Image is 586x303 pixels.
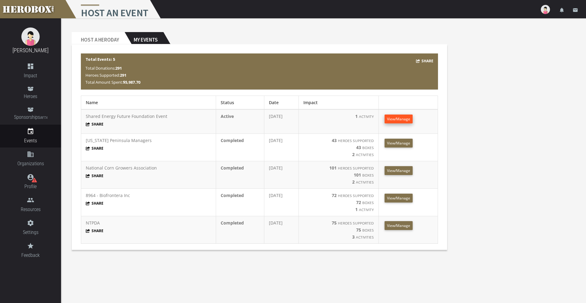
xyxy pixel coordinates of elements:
[352,234,355,240] b: 3
[559,7,565,13] i: notifications
[264,96,299,110] th: Date
[356,235,374,239] small: Activities
[264,161,299,189] td: [DATE]
[221,220,244,226] b: Completed
[387,195,410,201] span: View/Manage
[355,113,358,119] b: 1
[115,65,122,71] b: 291
[81,53,438,89] div: Total Events: 5
[362,228,374,232] small: Boxes
[332,192,337,198] b: 72
[356,199,361,205] b: 72
[27,128,34,135] i: event
[86,173,103,178] button: Share
[416,57,434,64] button: Share
[264,189,299,216] td: [DATE]
[356,152,374,157] small: Activities
[86,201,103,206] button: Share
[359,207,374,212] small: Activity
[385,115,413,123] a: View/Manage
[81,161,216,189] td: National Corn Growers Association
[85,79,140,85] span: Total Amount Spent:
[221,165,244,171] b: Completed
[298,96,378,110] th: Impact
[387,168,410,173] span: View/Manage
[125,32,163,44] h2: My Events
[123,79,140,85] b: $5,987.70
[85,57,115,62] b: Total Events: 5
[385,166,413,175] a: View/Manage
[221,137,244,143] b: Completed
[362,200,374,205] small: Boxes
[81,109,216,134] td: Shared Energy Future Foundation Event
[385,139,413,148] a: View/Manage
[355,206,358,212] b: 1
[338,221,374,225] small: HEROES SUPPORTED
[72,32,125,44] h2: Host a Heroday
[86,228,103,233] button: Share
[85,72,126,78] span: Heroes Supported:
[86,122,103,127] button: Share
[387,116,410,122] span: View/Manage
[354,172,361,178] b: 101
[216,96,264,110] th: Status
[81,189,216,216] td: 8964 - Biofrontera Inc
[356,144,361,150] b: 43
[332,137,337,143] b: 43
[329,165,337,171] b: 101
[81,216,216,244] td: NTPDA
[385,194,413,203] a: View/Manage
[387,141,410,146] span: View/Manage
[385,221,413,230] a: View/Manage
[21,27,40,46] img: female.jpg
[81,96,216,110] th: Name
[362,145,374,150] small: Boxes
[387,223,410,228] span: View/Manage
[221,113,234,119] b: Active
[264,134,299,161] td: [DATE]
[85,65,122,71] span: Total Donations:
[332,220,337,226] b: 75
[40,116,47,120] small: BETA
[13,47,49,53] a: [PERSON_NAME]
[264,109,299,134] td: [DATE]
[264,216,299,244] td: [DATE]
[81,134,216,161] td: [US_STATE] Peninsula Managers
[352,179,355,185] b: 2
[338,138,374,143] small: HEROES SUPPORTED
[120,72,126,78] b: 291
[356,180,374,184] small: Activities
[86,146,103,151] button: Share
[338,166,374,170] small: HEROES SUPPORTED
[352,151,355,157] b: 2
[359,114,374,119] small: Activity
[362,173,374,177] small: Boxes
[541,5,550,14] img: user-image
[338,193,374,198] small: HEROES SUPPORTED
[573,7,578,13] i: email
[356,227,361,233] b: 75
[221,192,244,198] b: Completed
